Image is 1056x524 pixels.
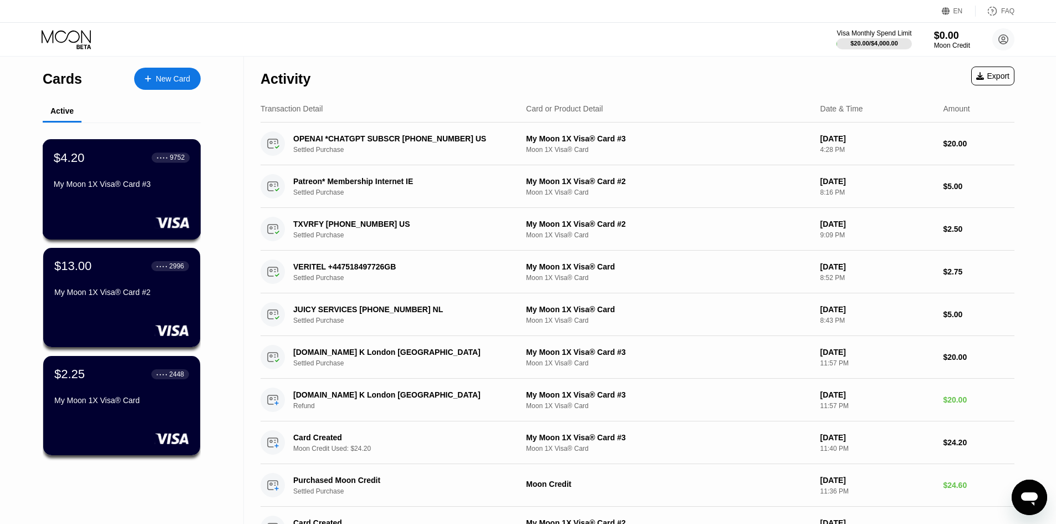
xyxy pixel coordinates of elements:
div: [DATE] [820,433,935,442]
div: $0.00Moon Credit [934,30,970,49]
div: Card or Product Detail [526,104,603,113]
div: My Moon 1X Visa® Card #3 [54,180,190,189]
div: VERITEL +447518497726GB [293,262,508,271]
div: Transaction Detail [261,104,323,113]
div: Moon 1X Visa® Card [526,359,812,367]
div: 8:43 PM [820,317,935,324]
div: VERITEL +447518497726GBSettled PurchaseMy Moon 1X Visa® CardMoon 1X Visa® Card[DATE]8:52 PM$2.75 [261,251,1014,293]
div: Purchased Moon CreditSettled PurchaseMoon Credit[DATE]11:36 PM$24.60 [261,464,1014,507]
div: [DATE] [820,134,935,143]
div: [DOMAIN_NAME] K London [GEOGRAPHIC_DATA] [293,390,508,399]
div: $20.00 / $4,000.00 [850,40,898,47]
div: Settled Purchase [293,231,524,239]
div: [DATE] [820,348,935,357]
div: Visa Monthly Spend Limit$20.00/$4,000.00 [836,29,911,49]
div: Patreon* Membership Internet IESettled PurchaseMy Moon 1X Visa® Card #2Moon 1X Visa® Card[DATE]8:... [261,165,1014,208]
div: $2.50 [943,225,1014,233]
div: [DATE] [820,390,935,399]
div: Card CreatedMoon Credit Used: $24.20My Moon 1X Visa® Card #3Moon 1X Visa® Card[DATE]11:40 PM$24.20 [261,421,1014,464]
div: OPENAI *CHATGPT SUBSCR [PHONE_NUMBER] USSettled PurchaseMy Moon 1X Visa® Card #3Moon 1X Visa® Car... [261,123,1014,165]
div: [DATE] [820,476,935,485]
div: $20.00 [943,139,1014,148]
div: OPENAI *CHATGPT SUBSCR [PHONE_NUMBER] US [293,134,508,143]
div: New Card [156,74,190,84]
div: Moon Credit [526,480,812,489]
div: [DOMAIN_NAME] K London [GEOGRAPHIC_DATA] [293,348,508,357]
div: My Moon 1X Visa® Card #3 [526,348,812,357]
div: Active [50,106,74,115]
div: 11:57 PM [820,402,935,410]
div: My Moon 1X Visa® Card #3 [526,433,812,442]
div: FAQ [1001,7,1014,15]
div: My Moon 1X Visa® Card #2 [526,177,812,186]
div: Settled Purchase [293,274,524,282]
div: My Moon 1X Visa® Card #3 [526,134,812,143]
div: EN [953,7,963,15]
div: Moon 1X Visa® Card [526,189,812,196]
div: Settled Purchase [293,317,524,324]
div: Moon 1X Visa® Card [526,317,812,324]
div: TXVRFY [PHONE_NUMBER] US [293,220,508,228]
div: Export [976,72,1009,80]
div: Activity [261,71,310,87]
div: New Card [134,68,201,90]
div: $5.00 [943,182,1014,191]
div: Settled Purchase [293,189,524,196]
div: [DATE] [820,177,935,186]
div: $2.25● ● ● ●2448My Moon 1X Visa® Card [43,356,200,455]
div: Moon 1X Visa® Card [526,231,812,239]
div: JUICY SERVICES [PHONE_NUMBER] NLSettled PurchaseMy Moon 1X Visa® CardMoon 1X Visa® Card[DATE]8:43... [261,293,1014,336]
div: Moon 1X Visa® Card [526,402,812,410]
div: Date & Time [820,104,863,113]
div: Refund [293,402,524,410]
div: Patreon* Membership Internet IE [293,177,508,186]
div: My Moon 1X Visa® Card [54,396,189,405]
div: Amount [943,104,970,113]
div: My Moon 1X Visa® Card #2 [54,288,189,297]
div: [DATE] [820,220,935,228]
div: Settled Purchase [293,146,524,154]
div: $2.25 [54,367,85,381]
div: Settled Purchase [293,359,524,367]
div: $13.00● ● ● ●2996My Moon 1X Visa® Card #2 [43,248,200,347]
div: $4.20● ● ● ●9752My Moon 1X Visa® Card #3 [43,140,200,239]
div: 9:09 PM [820,231,935,239]
div: Moon Credit [934,42,970,49]
div: Card Created [293,433,508,442]
div: Cards [43,71,82,87]
div: EN [942,6,976,17]
div: 2448 [169,370,184,378]
div: [DOMAIN_NAME] K London [GEOGRAPHIC_DATA]RefundMy Moon 1X Visa® Card #3Moon 1X Visa® Card[DATE]11:... [261,379,1014,421]
div: ● ● ● ● [156,264,167,268]
div: FAQ [976,6,1014,17]
div: $0.00 [934,30,970,42]
div: $2.75 [943,267,1014,276]
div: [DATE] [820,305,935,314]
div: TXVRFY [PHONE_NUMBER] USSettled PurchaseMy Moon 1X Visa® Card #2Moon 1X Visa® Card[DATE]9:09 PM$2.50 [261,208,1014,251]
div: 11:36 PM [820,487,935,495]
div: Export [971,67,1014,85]
div: [DOMAIN_NAME] K London [GEOGRAPHIC_DATA]Settled PurchaseMy Moon 1X Visa® Card #3Moon 1X Visa® Car... [261,336,1014,379]
div: My Moon 1X Visa® Card [526,262,812,271]
div: Moon 1X Visa® Card [526,445,812,452]
div: 8:52 PM [820,274,935,282]
iframe: Button to launch messaging window [1012,480,1047,515]
div: $20.00 [943,353,1014,362]
div: Settled Purchase [293,487,524,495]
div: My Moon 1X Visa® Card #2 [526,220,812,228]
div: 11:40 PM [820,445,935,452]
div: $13.00 [54,259,91,273]
div: ● ● ● ● [157,156,168,159]
div: $24.60 [943,481,1014,490]
div: My Moon 1X Visa® Card #3 [526,390,812,399]
div: ● ● ● ● [156,373,167,376]
div: JUICY SERVICES [PHONE_NUMBER] NL [293,305,508,314]
div: 8:16 PM [820,189,935,196]
div: $4.20 [54,150,85,165]
div: Moon 1X Visa® Card [526,274,812,282]
div: Moon Credit Used: $24.20 [293,445,524,452]
div: 2996 [169,262,184,270]
div: [DATE] [820,262,935,271]
div: 11:57 PM [820,359,935,367]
